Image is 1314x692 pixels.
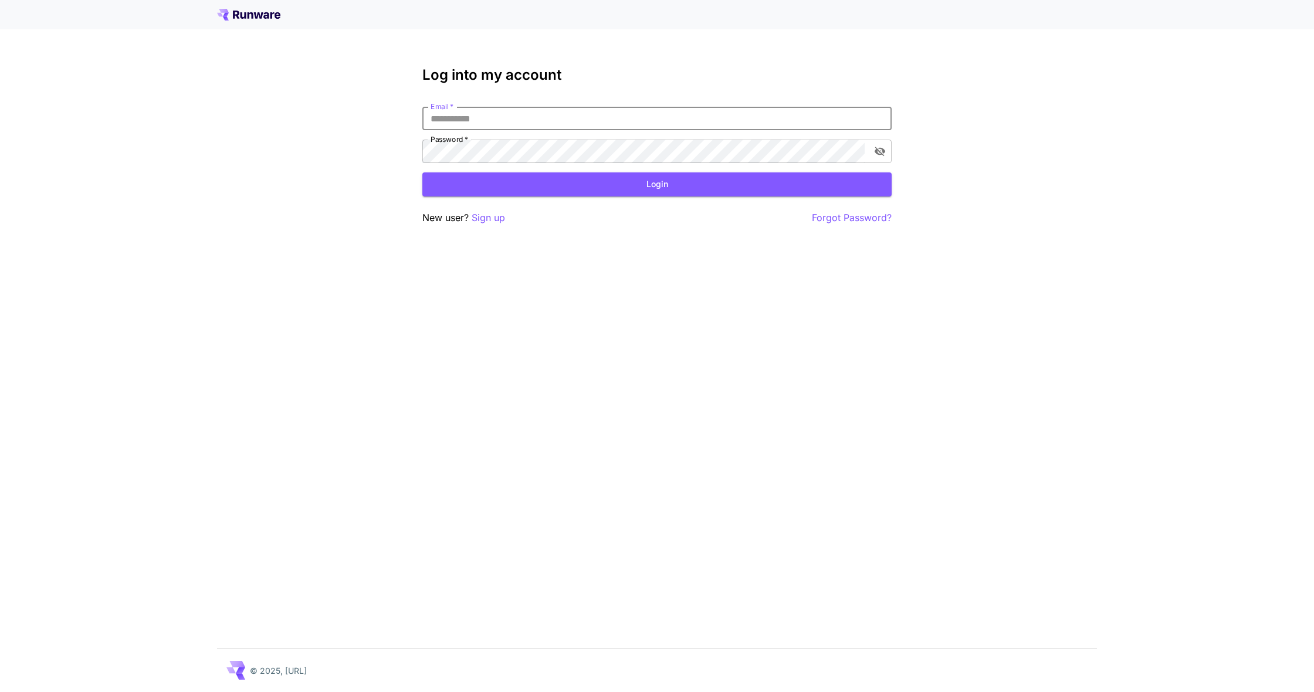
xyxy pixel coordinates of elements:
button: Sign up [472,211,505,225]
p: New user? [422,211,505,225]
label: Email [431,101,453,111]
button: toggle password visibility [869,141,890,162]
button: Forgot Password? [812,211,892,225]
p: © 2025, [URL] [250,664,307,677]
h3: Log into my account [422,67,892,83]
label: Password [431,134,468,144]
button: Login [422,172,892,196]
